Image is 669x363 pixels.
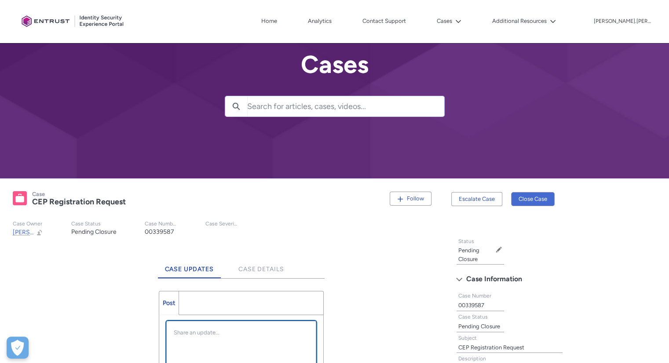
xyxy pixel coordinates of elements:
a: Case Details [231,254,291,278]
lightning-formatted-text: Pending Closure [458,247,479,262]
lightning-formatted-text: Pending Closure [458,323,500,330]
button: Change Owner [36,229,43,236]
lightning-formatted-text: CEP Registration Request [458,344,524,351]
span: Case Status [458,314,488,320]
button: Search [225,96,247,116]
a: Home [259,15,279,28]
a: Analytics, opens in new tab [306,15,334,28]
button: User Profile mansoor.ahmad [593,16,651,25]
p: Case Owner [13,221,43,227]
button: Escalate Case [451,192,502,206]
p: Case Number [145,221,177,227]
span: Subject [458,335,477,341]
button: Edit Status [495,246,502,253]
a: Post [159,291,179,315]
input: Search for articles, cases, videos... [247,96,444,116]
lightning-formatted-text: CEP Registration Request [32,197,126,207]
span: Case Information [466,272,522,286]
span: Post [163,299,175,307]
span: Follow [407,195,424,202]
h2: Cases [225,51,445,78]
button: Cases [435,15,464,28]
button: Open Preferences [7,337,29,359]
span: Case Number [458,293,491,299]
div: Cookie Preferences [7,337,29,359]
lightning-formatted-text: 00339587 [458,302,484,309]
span: Status [458,238,474,244]
a: Case Updates [158,254,221,278]
lightning-formatted-text: Pending Closure [71,228,117,236]
span: Case Updates [165,265,214,273]
span: [PERSON_NAME] [13,229,62,236]
span: Description [458,356,486,362]
button: Close Case [511,192,555,206]
a: Contact Support [360,15,408,28]
button: Follow [390,192,431,206]
span: Case Details [238,265,284,273]
lightning-formatted-text: 00339587 [145,228,174,236]
records-entity-label: Case [32,191,45,197]
p: [PERSON_NAME].[PERSON_NAME] [594,18,651,25]
p: Case Severity [205,221,238,227]
button: Case Information [452,272,567,286]
p: Case Status [71,221,117,227]
button: Additional Resources [490,15,558,28]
